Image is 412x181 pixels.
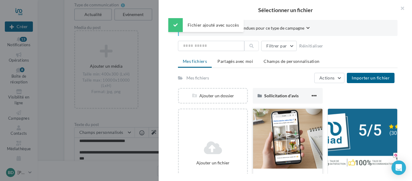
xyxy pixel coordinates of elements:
[217,59,253,64] span: Partagés avec moi
[264,59,319,64] span: Champs de personnalisation
[264,93,299,98] span: Sollicitation d'avis
[333,174,366,180] span: share_picture
[352,75,390,80] span: Importer un fichier
[261,41,297,51] button: Filtrer par
[319,75,334,80] span: Actions
[186,75,209,81] div: Mes fichiers
[168,18,244,32] div: Fichier ajouté avec succès
[347,73,395,83] button: Importer un fichier
[179,93,247,99] div: Ajouter un dossier
[181,160,245,166] div: Ajouter un fichier
[391,160,406,175] div: Open Intercom Messenger
[168,7,402,13] h2: Sélectionner un fichier
[183,59,207,64] span: Mes fichiers
[189,25,310,32] button: Consulter les contraintes attendues pour ce type de campagne
[297,42,326,50] button: Réinitialiser
[189,25,304,31] span: Consulter les contraintes attendues pour ce type de campagne
[314,73,344,83] button: Actions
